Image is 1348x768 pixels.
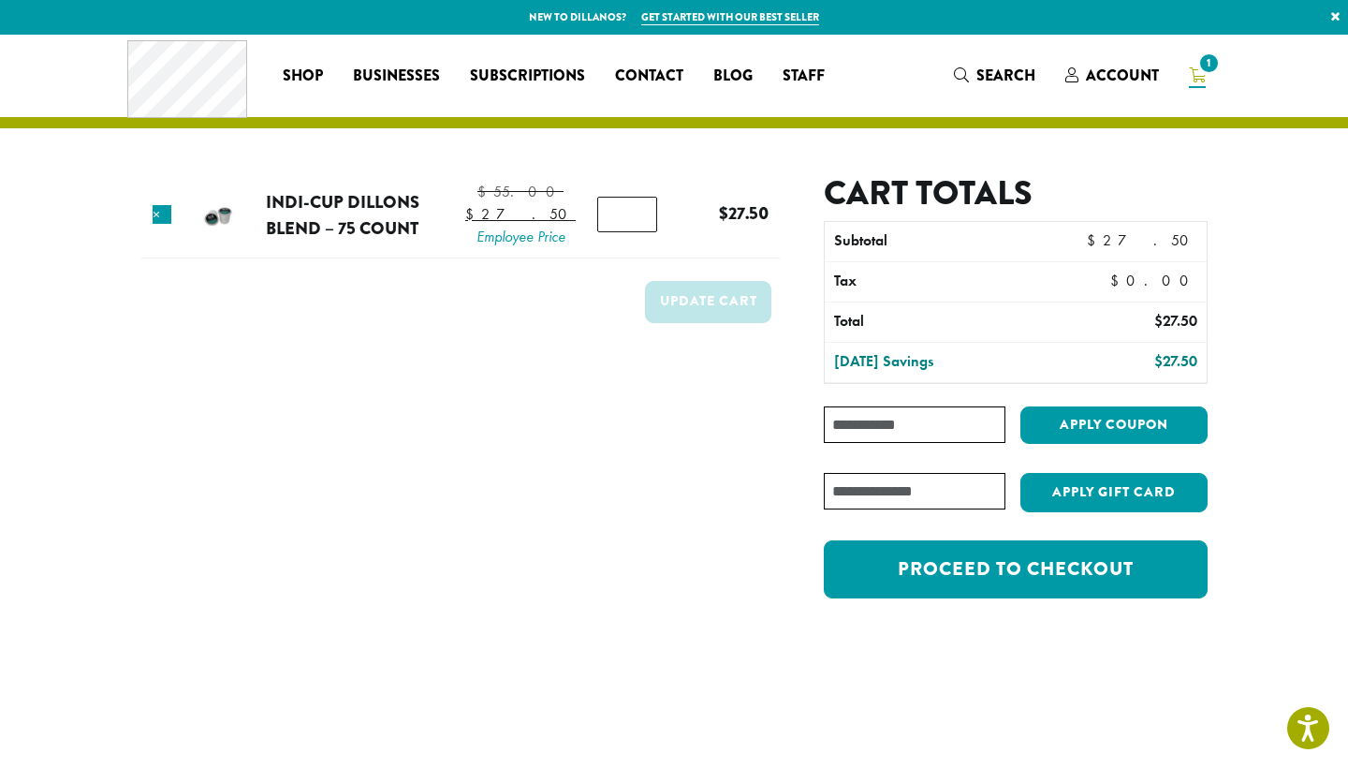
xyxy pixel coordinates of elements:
[465,226,576,248] span: Employee Price
[1110,271,1126,290] span: $
[1154,311,1197,331] bdi: 27.50
[266,189,419,241] a: Indi-Cup Dillons Blend – 75 count
[1020,473,1208,512] button: Apply Gift Card
[768,61,840,91] a: Staff
[825,222,1054,261] th: Subtotal
[1086,65,1159,86] span: Account
[1020,406,1208,445] button: Apply coupon
[477,182,493,201] span: $
[465,204,576,224] bdi: 27.50
[153,205,171,224] a: Remove this item
[470,65,585,88] span: Subscriptions
[1154,311,1163,331] span: $
[1154,351,1163,371] span: $
[188,185,249,245] img: Indi-Cup Dillons Blend - 75 count
[283,65,323,88] span: Shop
[824,173,1208,214] h2: Cart totals
[825,343,1054,382] th: [DATE] Savings
[1087,230,1197,250] bdi: 27.50
[641,9,819,25] a: Get started with our best seller
[783,65,825,88] span: Staff
[1196,51,1222,76] span: 1
[1110,271,1197,290] bdi: 0.00
[268,61,338,91] a: Shop
[824,540,1208,598] a: Proceed to checkout
[615,65,683,88] span: Contact
[976,65,1035,86] span: Search
[825,262,1095,302] th: Tax
[1154,351,1197,371] bdi: 27.50
[465,204,481,224] span: $
[825,303,1054,342] th: Total
[645,281,771,323] button: Update cart
[597,197,657,232] input: Product quantity
[939,60,1050,91] a: Search
[719,200,728,226] span: $
[353,65,440,88] span: Businesses
[713,65,753,88] span: Blog
[477,182,564,201] bdi: 55.00
[719,200,769,226] bdi: 27.50
[1087,230,1103,250] span: $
